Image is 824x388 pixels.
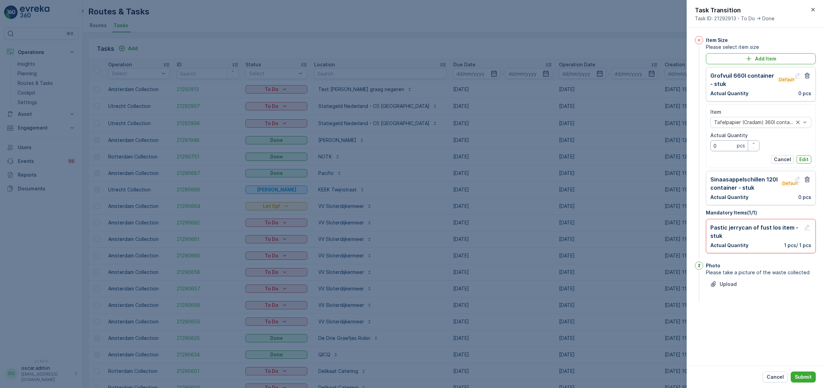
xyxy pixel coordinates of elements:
[706,37,728,44] p: Item Size
[710,175,779,192] p: Sinaasappelschillen 120l container - stuk
[797,155,811,164] button: Edit
[706,269,816,276] span: Please take a picture of the waste collected
[763,372,788,383] button: Cancel
[720,281,737,288] p: Upload
[795,374,812,380] p: Submit
[767,374,784,380] p: Cancel
[798,90,811,97] p: 0 pcs
[774,156,791,163] p: Cancel
[782,181,792,186] p: Default
[706,53,816,64] button: Add Item
[706,279,741,290] button: Upload File
[710,223,803,240] p: Pastic jerrycan of fust los item - stuk
[791,372,816,383] button: Submit
[737,142,745,149] p: pcs
[706,209,816,216] p: Mandatory Items ( 1 / 1 )
[771,155,794,164] button: Cancel
[798,194,811,201] p: 0 pcs
[710,90,748,97] p: Actual Quantity
[710,109,721,115] label: Item
[710,132,748,138] label: Actual Quantity
[695,262,703,270] div: 2
[778,77,792,82] p: Default
[706,262,720,269] p: Photo
[706,44,816,51] span: Please select item size
[755,55,776,62] p: Add Item
[710,71,776,88] p: Grofvuil 660l container - stuk
[710,242,748,249] p: Actual Quantity
[784,242,811,249] p: 1 pcs / 1 pcs
[695,5,775,15] p: Task Transition
[799,156,809,163] p: Edit
[710,194,748,201] p: Actual Quantity
[695,15,775,22] span: Task ID: 21292913 - To Do -> Done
